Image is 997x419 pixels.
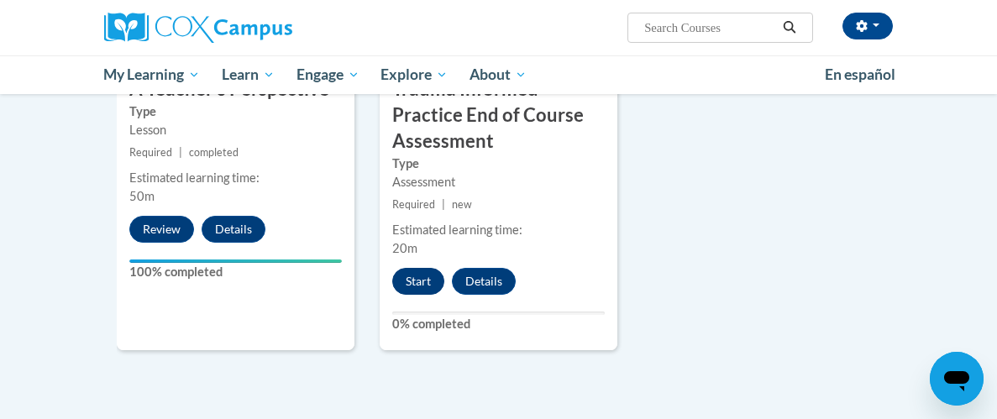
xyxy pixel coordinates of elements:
button: Account Settings [842,13,893,39]
label: Type [392,155,605,173]
span: | [179,146,182,159]
label: 0% completed [392,315,605,333]
a: Learn [211,55,286,94]
span: Required [129,146,172,159]
span: Engage [296,65,359,85]
span: Required [392,198,435,211]
span: 20m [392,241,417,255]
button: Search [777,18,802,38]
label: 100% completed [129,263,342,281]
span: My Learning [103,65,200,85]
span: new [452,198,472,211]
label: Type [129,102,342,121]
div: Assessment [392,173,605,191]
button: Details [452,268,516,295]
span: En español [825,65,895,83]
a: Cox Campus [104,13,350,43]
a: Explore [370,55,459,94]
span: | [442,198,445,211]
div: Estimated learning time: [392,221,605,239]
h3: Trauma Informed Practice End of Course Assessment [380,76,617,154]
a: Engage [286,55,370,94]
div: Estimated learning time: [129,169,342,187]
span: About [470,65,527,85]
span: completed [189,146,239,159]
a: My Learning [93,55,212,94]
div: Your progress [129,259,342,263]
button: Details [202,216,265,243]
span: 50m [129,189,155,203]
button: Start [392,268,444,295]
img: Cox Campus [104,13,292,43]
div: Main menu [92,55,906,94]
span: Explore [380,65,448,85]
span: Learn [222,65,275,85]
a: About [459,55,538,94]
a: En español [814,57,906,92]
button: Review [129,216,194,243]
iframe: Button to launch messaging window [930,352,984,406]
div: Lesson [129,121,342,139]
input: Search Courses [643,18,777,38]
